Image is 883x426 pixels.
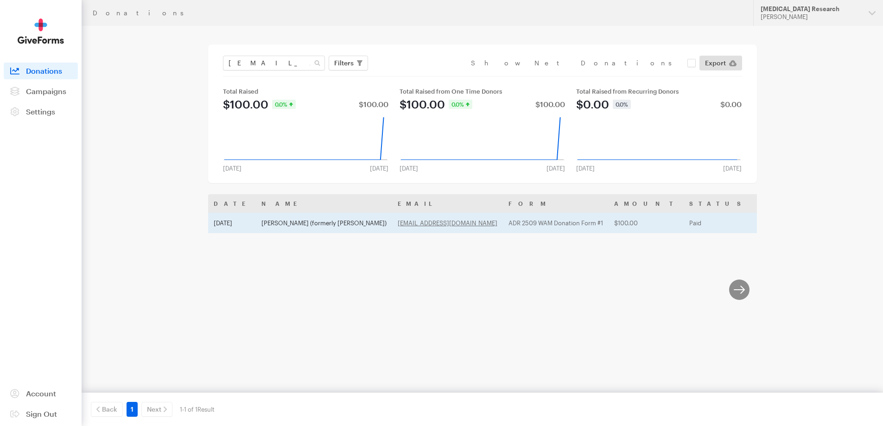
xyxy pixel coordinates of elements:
[4,385,78,402] a: Account
[718,165,747,172] div: [DATE]
[541,165,571,172] div: [DATE]
[699,56,742,70] a: Export
[223,99,268,110] div: $100.00
[208,194,256,213] th: Date
[180,402,215,417] div: 1-1 of 1
[400,99,445,110] div: $100.00
[613,100,631,109] div: 0.0%
[752,213,858,233] td: One time
[535,101,565,108] div: $100.00
[256,194,392,213] th: Name
[217,165,247,172] div: [DATE]
[26,389,56,398] span: Account
[4,63,78,79] a: Donations
[609,213,684,233] td: $100.00
[197,406,215,413] span: Result
[18,19,64,44] img: GiveForms
[705,57,726,69] span: Export
[449,100,472,109] div: 0.0%
[720,101,742,108] div: $0.00
[571,165,600,172] div: [DATE]
[503,213,609,233] td: ADR 2509 WAM Donation Form #1
[26,87,66,95] span: Campaigns
[4,103,78,120] a: Settings
[761,13,861,21] div: [PERSON_NAME]
[223,88,388,95] div: Total Raised
[4,406,78,422] a: Sign Out
[223,56,325,70] input: Search Name & Email
[684,213,752,233] td: Paid
[761,5,861,13] div: [MEDICAL_DATA] Research
[359,101,388,108] div: $100.00
[398,219,497,227] a: [EMAIL_ADDRESS][DOMAIN_NAME]
[503,194,609,213] th: Form
[752,194,858,213] th: Frequency
[400,88,565,95] div: Total Raised from One Time Donors
[329,56,368,70] button: Filters
[576,88,742,95] div: Total Raised from Recurring Donors
[272,100,296,109] div: 0.0%
[26,107,55,116] span: Settings
[4,83,78,100] a: Campaigns
[364,165,394,172] div: [DATE]
[394,165,424,172] div: [DATE]
[26,66,62,75] span: Donations
[26,409,57,418] span: Sign Out
[684,194,752,213] th: Status
[609,194,684,213] th: Amount
[576,99,609,110] div: $0.00
[392,194,503,213] th: Email
[334,57,354,69] span: Filters
[256,213,392,233] td: [PERSON_NAME] (formerly [PERSON_NAME])
[208,213,256,233] td: [DATE]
